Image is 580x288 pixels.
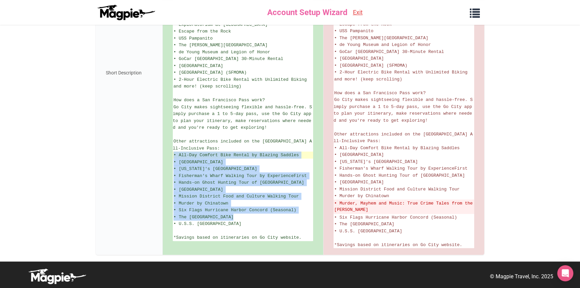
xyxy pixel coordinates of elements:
span: How does a San Francisco Pass work? [173,98,265,103]
span: Go City makes sightseeing flexible and hassle-free. Simply purchase a 1 to 5-day pass, use the Go... [334,97,475,123]
span: and more! (keep scrolling) [334,77,402,82]
span: • Mission District Food and Culture Walking Tour [173,194,299,199]
span: *Savings based on itineraries on Go City website. [334,242,462,247]
span: • GoCar [GEOGRAPHIC_DATA] 30-Minute Rental [334,49,444,54]
span: • [GEOGRAPHIC_DATA] [173,187,223,192]
a: Exit [353,8,363,17]
span: • 2-Hour Electric Bike Rental with Unlimited Biking [173,77,307,82]
span: • The [PERSON_NAME][GEOGRAPHIC_DATA] [334,36,428,41]
span: • 2-Hour Electric Bike Rental with Unlimited Biking [334,70,467,75]
span: • [GEOGRAPHIC_DATA] [334,152,384,157]
span: • [GEOGRAPHIC_DATA] [173,160,223,165]
span: • Fisherman's Wharf Walking Tour by ExperienceFirst [173,173,307,178]
img: logo-ab69f6fb50320c5b225c76a69d11143b.png [96,4,156,20]
span: • Escape from the Rock [334,22,392,27]
span: • Exploratorium at [GEOGRAPHIC_DATA] [173,22,268,27]
span: • Murder by Chinatown [334,193,389,198]
span: • Six Flags Hurricane Harbor Concord (Seasonal) [173,208,296,213]
span: How does a San Francisco Pass work? [334,91,426,96]
del: • Murder, Mayhem and Music: True Crime Tales from the [PERSON_NAME] [334,200,474,213]
span: *Savings based on itineraries on Go City website. [173,235,301,240]
span: • Mission District Food and Culture Walking Tour [334,187,459,192]
span: • The [PERSON_NAME][GEOGRAPHIC_DATA] [173,43,268,48]
span: • de Young Museum and Legion of Honor [173,50,270,55]
span: • The [GEOGRAPHIC_DATA] [173,215,233,220]
span: • Escape from the Rock [173,29,231,34]
span: • USS Pampanito [173,36,213,41]
span: • The [GEOGRAPHIC_DATA] [334,222,394,227]
span: • USS Pampanito [334,28,373,34]
span: • [GEOGRAPHIC_DATA] (SFMOMA) [173,70,246,75]
span: • [US_STATE]'s [GEOGRAPHIC_DATA] [173,166,257,171]
span: • [GEOGRAPHIC_DATA] [173,63,223,68]
span: and more! (keep scrolling) [173,84,241,89]
span: • Six Flags Hurricane Harbor Concord (Seasonal) [334,215,457,220]
span: • [US_STATE]'s [GEOGRAPHIC_DATA] [334,159,418,164]
span: Account Setup Wizard [267,6,348,19]
span: • Hands-on Ghost Hunting Tour of [GEOGRAPHIC_DATA] [173,180,304,185]
span: • Hands-on Ghost Hunting Tour of [GEOGRAPHIC_DATA] [334,173,465,178]
span: Go City makes sightseeing flexible and hassle-free. Simply purchase a 1 to 5-day pass, use the Go... [173,105,314,130]
span: • de Young Museum and Legion of Honor [334,42,431,47]
span: • U.S.S. [GEOGRAPHIC_DATA] [173,221,241,226]
span: Other attractions included on the [GEOGRAPHIC_DATA] All-Inclusive Pass: [173,139,312,151]
span: Other attractions included on the [GEOGRAPHIC_DATA] All-Inclusive Pass: [334,132,473,144]
span: • [GEOGRAPHIC_DATA] [334,56,384,61]
p: © Magpie Travel, Inc. 2025 [490,272,553,281]
span: • Murder by Chinatown [173,201,228,206]
span: • All-Day Comfort Bike Rental by Blazing Saddles [173,153,299,158]
div: Open Intercom Messenger [557,265,573,281]
span: • U.S.S. [GEOGRAPHIC_DATA] [334,229,402,234]
img: logo-white-d94fa1abed81b67a048b3d0f0ab5b955.png [27,268,87,284]
span: • [GEOGRAPHIC_DATA] [334,180,384,185]
span: • All-Day Comfort Bike Rental by Blazing Saddles [334,146,459,151]
span: • [GEOGRAPHIC_DATA] (SFMOMA) [334,63,407,68]
span: • Fisherman's Wharf Walking Tour by ExperienceFirst [334,166,467,171]
span: • GoCar [GEOGRAPHIC_DATA] 30-Minute Rental [173,56,283,61]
